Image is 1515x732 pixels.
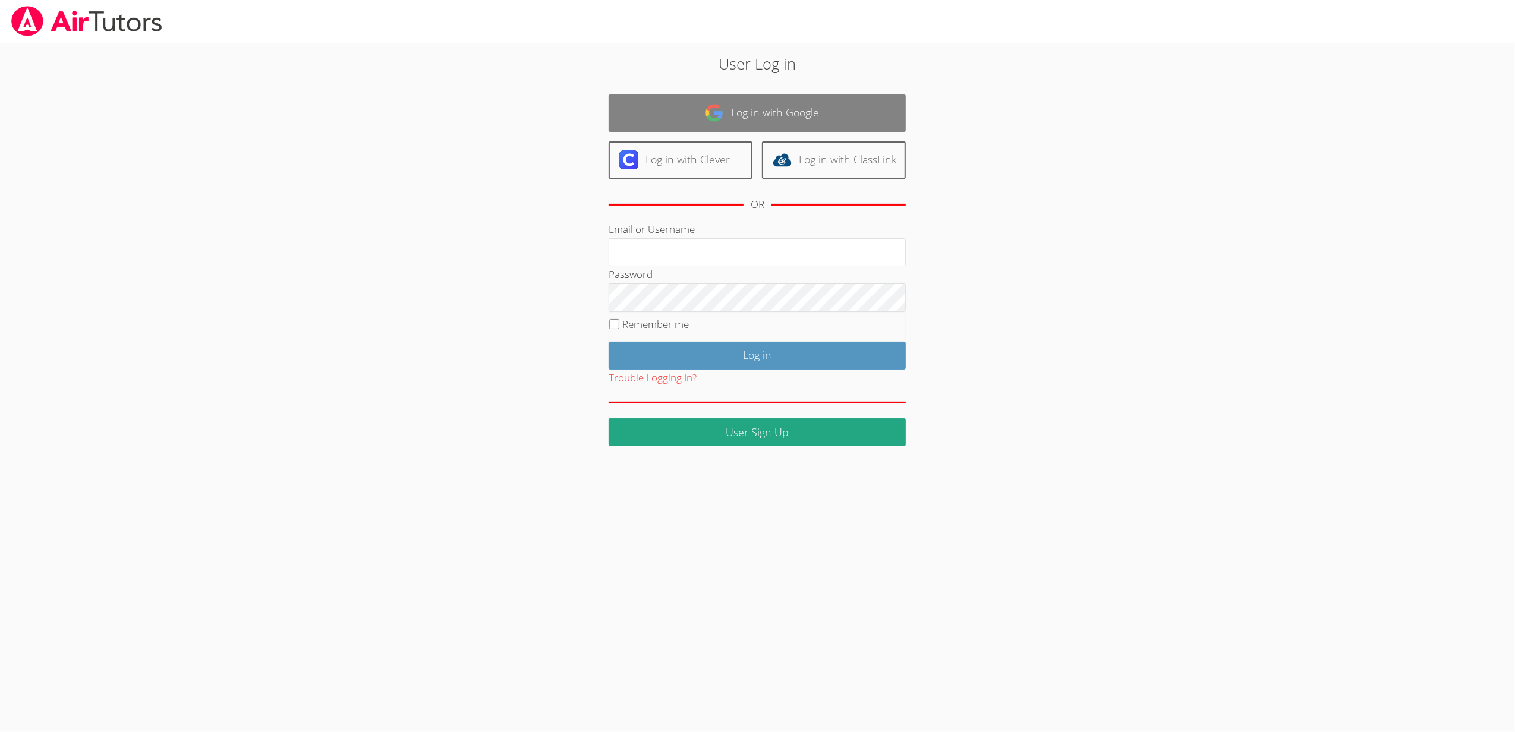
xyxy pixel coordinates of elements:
a: Log in with ClassLink [762,141,906,179]
img: classlink-logo-d6bb404cc1216ec64c9a2012d9dc4662098be43eaf13dc465df04b49fa7ab582.svg [773,150,792,169]
label: Remember me [623,317,689,331]
a: User Sign Up [609,418,906,446]
label: Password [609,267,653,281]
img: google-logo-50288ca7cdecda66e5e0955fdab243c47b7ad437acaf1139b6f446037453330a.svg [705,103,724,122]
a: Log in with Clever [609,141,752,179]
button: Trouble Logging In? [609,370,697,387]
div: OR [751,196,764,213]
a: Log in with Google [609,94,906,132]
img: clever-logo-6eab21bc6e7a338710f1a6ff85c0baf02591cd810cc4098c63d3a4b26e2feb20.svg [619,150,638,169]
input: Log in [609,342,906,370]
h2: User Log in [348,52,1166,75]
label: Email or Username [609,222,695,236]
img: airtutors_banner-c4298cdbf04f3fff15de1276eac7730deb9818008684d7c2e4769d2f7ddbe033.png [10,6,163,36]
